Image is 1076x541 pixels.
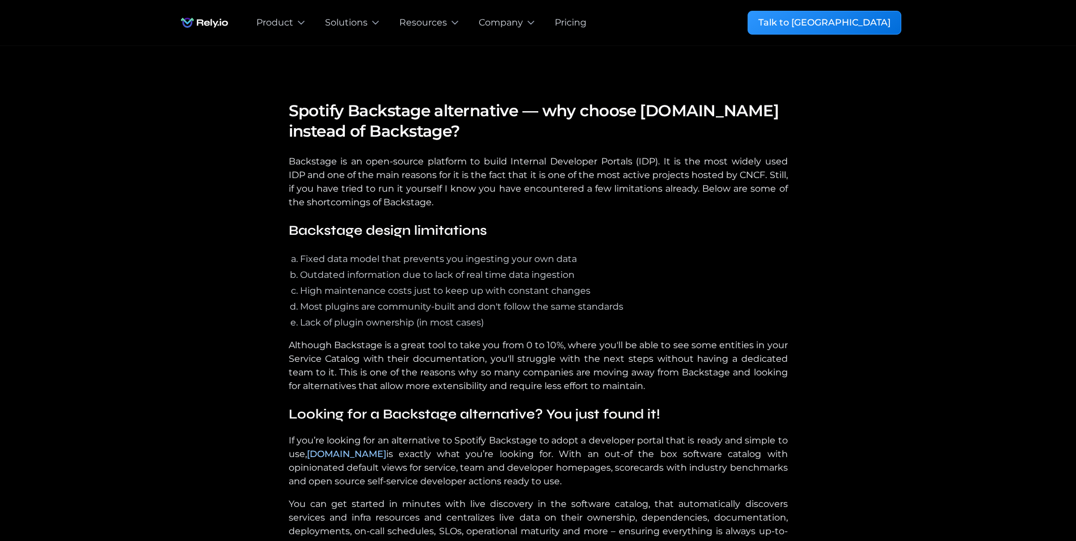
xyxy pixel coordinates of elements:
[256,16,293,29] div: Product
[289,434,788,488] p: If you’re looking for an alternative to Spotify Backstage to adopt a developer portal that is rea...
[175,11,234,34] a: home
[325,16,368,29] div: Solutions
[300,268,788,282] li: Outdated information due to lack of real time data ingestion
[748,11,901,35] a: Talk to [GEOGRAPHIC_DATA]
[289,100,788,141] h4: Spotify Backstage alternative — why choose [DOMAIN_NAME] instead of Backstage?
[399,16,447,29] div: Resources
[307,449,386,459] a: [DOMAIN_NAME]
[555,16,586,29] a: Pricing
[300,316,788,329] li: Lack of plugin ownership (in most cases)
[758,16,891,29] div: Talk to [GEOGRAPHIC_DATA]
[479,16,523,29] div: Company
[300,300,788,314] li: Most plugins are community-built and don't follow the same standards
[1001,466,1060,525] iframe: Chatbot
[289,221,788,241] h5: Backstage design limitations
[300,284,788,298] li: High maintenance costs just to keep up with constant changes
[289,155,788,209] p: Backstage is an open-source platform to build Internal Developer Portals (IDP). It is the most wi...
[289,339,788,393] p: Although Backstage is a great tool to take you from 0 to 10%, where you'll be able to see some en...
[289,404,788,425] h5: Looking for a Backstage alternative? You just found it!
[175,11,234,34] img: Rely.io logo
[300,252,788,266] li: Fixed data model that prevents you ingesting your own data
